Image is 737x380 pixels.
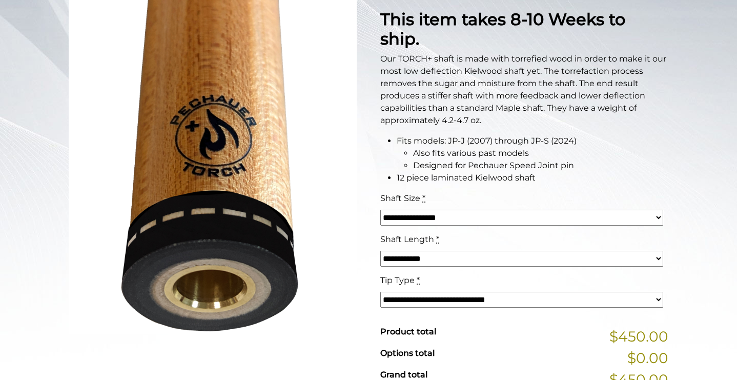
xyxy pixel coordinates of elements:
[609,326,668,347] span: $450.00
[397,172,668,184] li: 12 piece laminated Kielwood shaft
[417,275,420,285] abbr: required
[380,193,420,203] span: Shaft Size
[380,275,415,285] span: Tip Type
[380,348,435,358] span: Options total
[627,347,668,369] span: $0.00
[380,234,434,244] span: Shaft Length
[380,370,427,379] span: Grand total
[380,9,625,49] strong: This item takes 8-10 Weeks to ship.
[397,135,668,172] li: Fits models: JP-J (2007) through JP-S (2024)
[380,53,668,127] p: Our TORCH+ shaft is made with torrefied wood in order to make it our most low deflection Kielwood...
[413,147,668,159] li: Also fits various past models
[380,327,436,336] span: Product total
[422,193,425,203] abbr: required
[436,234,439,244] abbr: required
[413,159,668,172] li: Designed for Pechauer Speed Joint pin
